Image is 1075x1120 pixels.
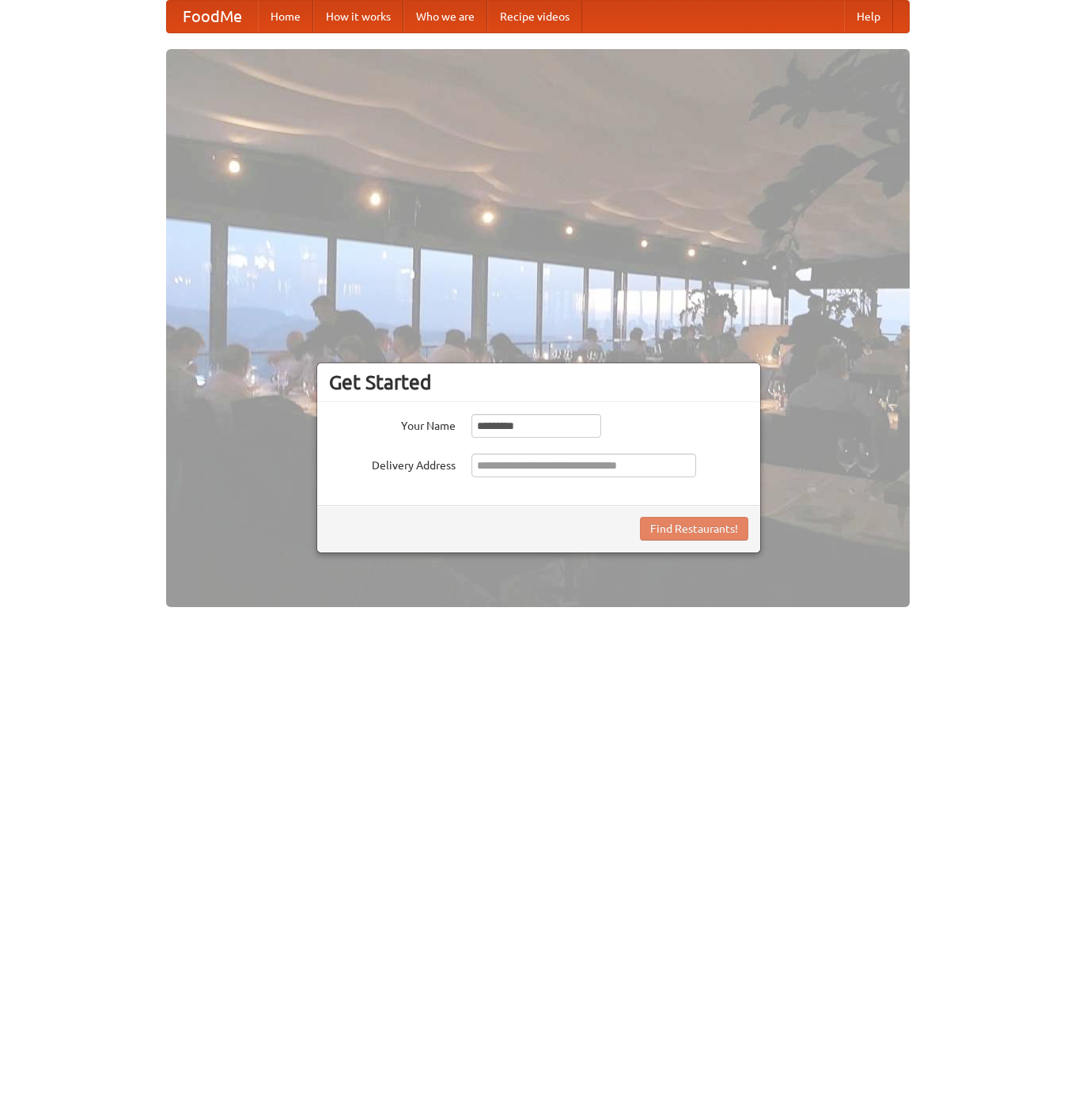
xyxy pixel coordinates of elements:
[487,1,582,32] a: Recipe videos
[167,1,258,32] a: FoodMe
[258,1,313,32] a: Home
[329,370,748,394] h3: Get Started
[844,1,893,32] a: Help
[329,414,456,434] label: Your Name
[329,454,456,473] label: Delivery Address
[403,1,487,32] a: Who we are
[640,517,748,541] button: Find Restaurants!
[313,1,403,32] a: How it works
